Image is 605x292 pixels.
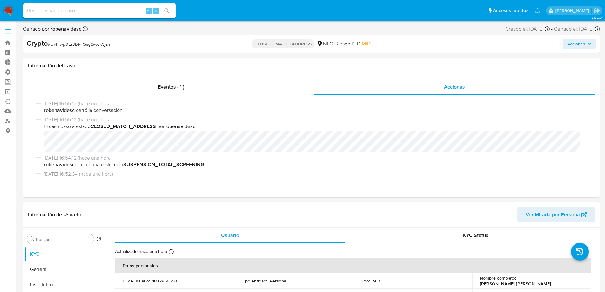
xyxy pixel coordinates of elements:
[44,171,585,178] span: [DATE] 16:52:34 (hace una hora)
[252,39,314,48] p: CLOSED - MATCH ADDRESS
[517,207,595,222] button: Ver Mirada por Persona
[362,40,371,47] span: MID
[44,161,585,168] span: eliminó una restricción
[30,236,35,241] button: Buscar
[526,207,580,222] span: Ver Mirada por Persona
[49,25,81,32] b: robenavidesc
[594,7,600,14] a: Salir
[44,161,75,168] b: robenavidesc
[44,123,585,130] span: El caso pasó a estado por
[23,7,176,15] input: Buscar usuario o caso...
[44,107,585,114] span: cerró la conversación
[44,154,585,161] span: [DATE] 16:54:12 (hace una hora)
[28,212,81,218] h1: Información de Usuario
[158,83,184,91] span: Eventos ( 1 )
[242,278,267,284] p: Tipo entidad :
[270,278,286,284] p: Persona
[505,25,550,32] div: Creado el: [DATE]
[480,275,516,281] p: Nombre completo :
[115,258,591,273] th: Datos personales
[123,161,204,168] b: SUSPENSION_TOTAL_SCREENING
[48,41,111,47] span: # UvFrwp0EsJDMiQsgQwqx9jam
[28,63,595,69] h1: Información del caso
[551,25,553,32] span: -
[27,38,48,48] b: Crypto
[480,281,551,287] p: [PERSON_NAME] [PERSON_NAME]
[115,248,167,255] p: Actualizado hace una hora
[361,278,370,284] p: Sitio :
[96,236,101,243] button: Volver al orden por defecto
[44,100,585,107] span: [DATE] 16:55:12 (hace una hora)
[36,236,91,242] input: Buscar
[24,247,104,262] button: KYC
[160,6,173,15] button: search-icon
[567,39,585,49] span: Acciones
[555,8,591,14] p: nicolas.tyrkiel@mercadolibre.com
[44,116,585,123] span: [DATE] 16:55:12 (hace una hora)
[152,278,177,284] p: 1832956550
[44,106,76,114] b: robenavidesc
[221,232,239,239] span: Usuario
[147,8,152,14] span: Alt
[444,83,465,91] span: Acciones
[535,8,540,13] a: Notificaciones
[493,7,528,14] span: Accesos rápidos
[463,232,488,239] span: KYC Status
[317,40,333,47] div: MLC
[23,25,81,32] span: Cerrado por
[155,8,157,14] span: s
[335,40,371,47] span: Riesgo PLD:
[91,123,156,130] b: CLOSED_MATCH_ADDRESS
[123,278,150,284] p: ID de usuario :
[563,39,596,49] button: Acciones
[554,25,600,32] div: Cerrado el: [DATE]
[24,262,104,277] button: General
[165,123,195,130] b: robenavidesc
[373,278,382,284] p: MLC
